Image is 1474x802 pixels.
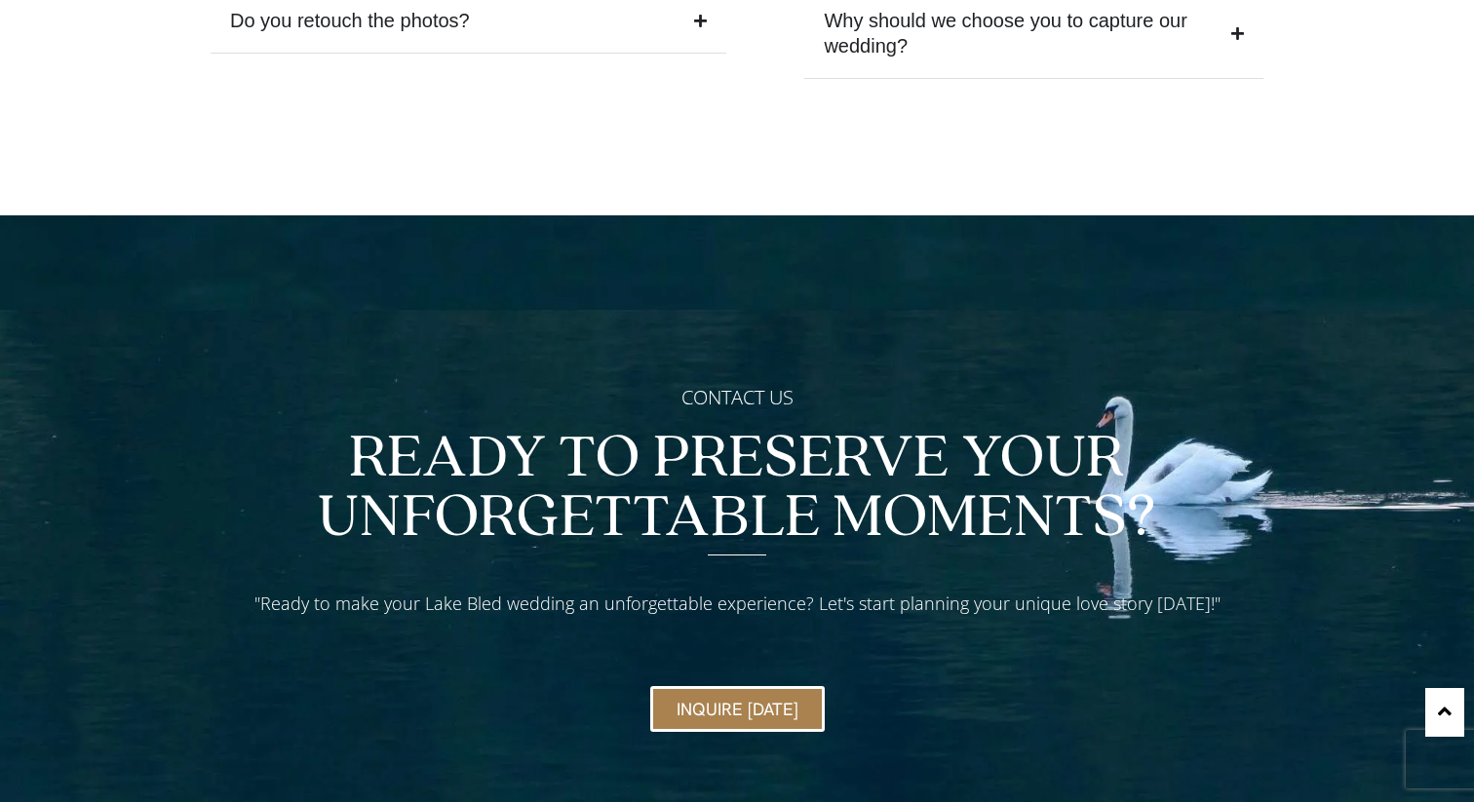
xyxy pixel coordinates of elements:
div: Why should we choose you to capture our wedding? [824,8,1221,58]
h2: Ready to Preserve Your Unforgettable Moments? [181,430,1293,549]
span: Inquire [DATE] [677,701,798,717]
div: Contact Us [181,385,1293,410]
p: "Ready to make your Lake Bled wedding an unforgettable experience? Let's start planning your uniq... [181,590,1293,618]
a: Inquire [DATE] [650,686,825,732]
div: Do you retouch the photos? [230,8,470,33]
